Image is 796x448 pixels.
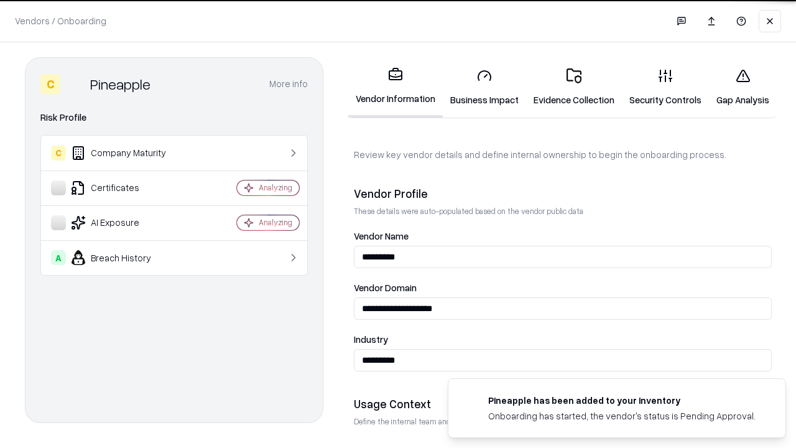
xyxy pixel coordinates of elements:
label: Industry [354,335,772,344]
a: Security Controls [622,58,709,116]
div: Breach History [51,250,200,265]
img: pineappleenergy.com [463,394,478,409]
p: These details were auto-populated based on the vendor public data [354,206,772,217]
div: AI Exposure [51,215,200,230]
a: Business Impact [443,58,526,116]
a: Gap Analysis [709,58,777,116]
a: Vendor Information [348,57,443,118]
div: Risk Profile [40,110,308,125]
p: Define the internal team and reason for using this vendor. This helps assess business relevance a... [354,416,772,427]
div: Pineapple [90,74,150,94]
button: More info [269,73,308,95]
div: Certificates [51,180,200,195]
div: Analyzing [259,182,292,193]
div: Onboarding has started, the vendor's status is Pending Approval. [488,409,756,422]
div: A [51,250,66,265]
div: C [40,74,60,94]
div: Vendor Profile [354,186,772,201]
div: Analyzing [259,217,292,228]
p: Review key vendor details and define internal ownership to begin the onboarding process. [354,148,772,161]
img: Pineapple [65,74,85,94]
label: Vendor Name [354,231,772,241]
p: Vendors / Onboarding [15,14,106,27]
div: Company Maturity [51,146,200,161]
label: Vendor Domain [354,283,772,292]
div: C [51,146,66,161]
a: Evidence Collection [526,58,622,116]
div: Usage Context [354,396,772,411]
div: Pineapple has been added to your inventory [488,394,756,407]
